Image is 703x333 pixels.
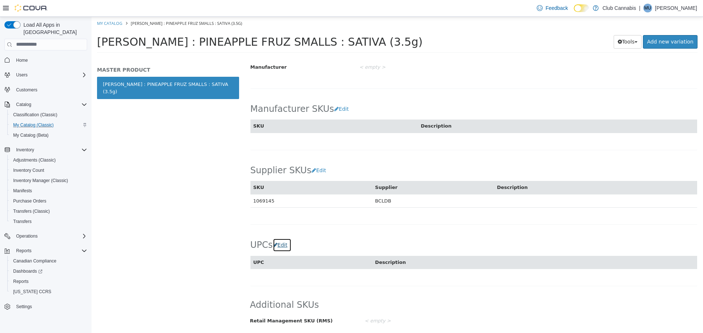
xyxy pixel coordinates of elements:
span: Home [13,56,87,65]
h2: UPCs [159,222,200,235]
span: My Catalog (Beta) [10,131,87,140]
span: Adjustments (Classic) [10,156,87,164]
span: Transfers (Classic) [13,208,50,214]
a: Inventory Manager (Classic) [10,176,71,185]
button: Purchase Orders [7,196,90,206]
span: MU [644,4,651,12]
span: Classification (Classic) [13,112,57,118]
a: My Catalog (Beta) [10,131,52,140]
button: Transfers [7,216,90,227]
span: Users [16,72,27,78]
span: Description [329,106,360,112]
span: Home [16,57,28,63]
a: Dashboards [7,266,90,276]
div: Mavis Upson [643,4,652,12]
button: Reports [1,246,90,256]
span: Customers [13,85,87,94]
span: Reports [13,279,29,284]
span: Dashboards [10,267,87,276]
span: Reports [13,246,87,255]
td: BCLDB [280,177,402,191]
span: Transfers [10,217,87,226]
button: Classification (Classic) [7,110,90,120]
a: Home [13,56,31,65]
span: SKU [162,106,173,112]
span: Additional SKUs [159,283,228,294]
button: Inventory Count [7,165,90,175]
button: Edit [220,147,238,160]
a: Inventory Count [10,166,47,175]
span: Reports [16,248,31,254]
span: Canadian Compliance [13,258,56,264]
span: My Catalog (Classic) [10,121,87,129]
a: Manifests [10,186,35,195]
button: My Catalog (Classic) [7,120,90,130]
button: Catalog [13,100,34,109]
span: Reports [10,277,87,286]
span: Manifests [10,186,87,195]
span: Purchase Orders [13,198,47,204]
a: [US_STATE] CCRS [10,287,54,296]
button: Users [13,71,30,79]
p: Club Cannabis [602,4,636,12]
button: My Catalog (Beta) [7,130,90,140]
span: [US_STATE] CCRS [13,289,51,295]
span: Retail Management SKU (RMS) [159,301,241,307]
h5: MASTER PRODUCT [5,50,148,56]
a: Settings [13,302,35,311]
span: Catalog [13,100,87,109]
span: Customers [16,87,37,93]
a: Customers [13,86,40,94]
nav: Complex example [4,52,87,331]
h2: Manufacturer SKUs [159,86,261,99]
span: Inventory Manager (Classic) [13,178,68,183]
a: Canadian Compliance [10,257,59,265]
span: Inventory Count [13,167,44,173]
span: Washington CCRS [10,287,87,296]
button: Users [1,70,90,80]
td: 1069145 [159,177,281,191]
button: [US_STATE] CCRS [7,287,90,297]
button: Operations [13,232,41,241]
a: My Catalog (Classic) [10,121,57,129]
span: My Catalog (Beta) [13,132,49,138]
span: Description [283,243,314,248]
span: SKU [162,168,173,173]
span: Operations [13,232,87,241]
a: Reports [10,277,31,286]
span: Operations [16,233,38,239]
span: Purchase Orders [10,197,87,205]
a: Adjustments (Classic) [10,156,59,164]
p: [PERSON_NAME] [655,4,697,12]
span: UPC [162,243,173,248]
a: Classification (Classic) [10,110,60,119]
a: Transfers (Classic) [10,207,53,216]
span: Inventory [13,145,87,154]
button: Edit [242,86,261,99]
h2: Supplier SKUs [159,147,239,160]
button: Transfers (Classic) [7,206,90,216]
span: Catalog [16,102,31,107]
input: Dark Mode [574,4,589,12]
span: My Catalog (Classic) [13,122,54,128]
span: Feedback [546,4,568,12]
a: Add new variation [551,18,606,32]
a: My Catalog [5,4,31,9]
button: Inventory Manager (Classic) [7,175,90,186]
span: Manifests [13,188,32,194]
span: Settings [16,304,32,310]
span: Load All Apps in [GEOGRAPHIC_DATA] [21,21,87,36]
button: Catalog [1,99,90,110]
span: Inventory Count [10,166,87,175]
a: [PERSON_NAME] : PINEAPPLE FRUZ SMALLS : SATIVA (3.5g) [5,60,148,82]
a: Transfers [10,217,34,226]
a: Dashboards [10,267,45,276]
button: Inventory [1,145,90,155]
button: Manifests [7,186,90,196]
span: Dashboards [13,268,42,274]
span: Users [13,71,87,79]
button: Reports [7,276,90,287]
a: Purchase Orders [10,197,49,205]
button: Edit [181,222,200,235]
span: Settings [13,302,87,311]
